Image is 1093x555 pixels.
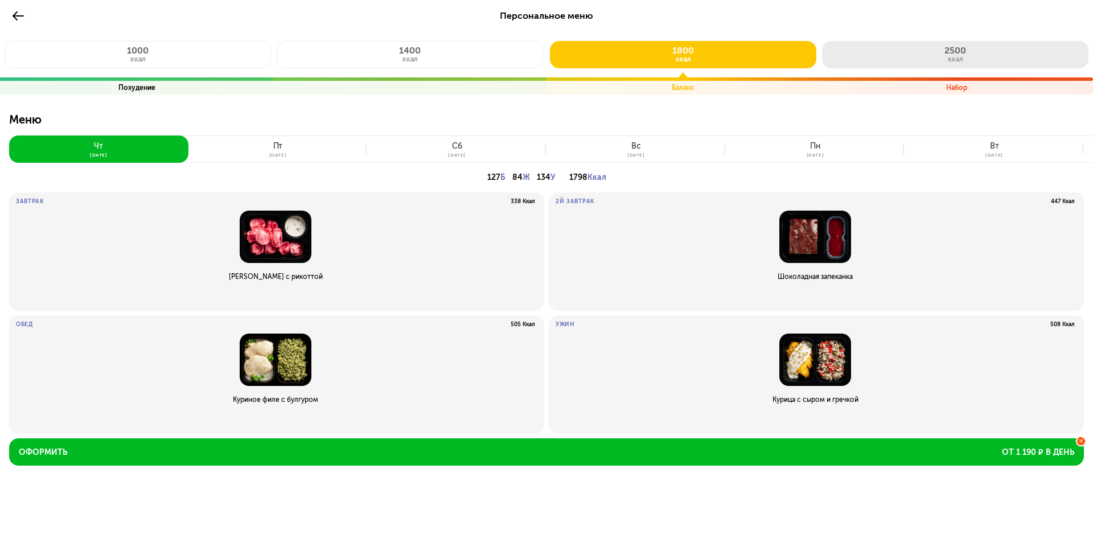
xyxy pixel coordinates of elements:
[1002,447,1074,458] span: от 1 190 ₽ в день
[273,142,283,151] div: пт
[944,45,966,56] span: 2500
[550,172,556,182] span: У
[9,113,1084,135] p: Меню
[523,172,530,182] span: Ж
[985,153,1003,157] div: [DATE]
[9,438,1084,466] button: Оформитьот 1 190 ₽ в день
[16,395,535,404] p: Куриное филе с булгуром
[627,153,645,157] div: [DATE]
[569,170,606,186] p: 1798
[188,135,368,163] button: пт[DATE]
[500,10,593,21] span: Персональное меню
[90,153,108,157] div: [DATE]
[822,41,1088,68] button: 2500ккал
[676,55,691,63] span: ккал
[556,198,594,205] p: 2й завтрак
[587,172,606,182] span: Ккал
[16,211,535,263] img: Тортеллини с рикоттой
[487,170,506,186] p: 127
[5,41,271,68] button: 1000ккал
[16,272,535,281] p: [PERSON_NAME] с рикоттой
[402,55,418,63] span: ккал
[269,153,287,157] div: [DATE]
[118,83,155,92] p: Похудение
[807,153,824,157] div: [DATE]
[948,55,963,63] span: ккал
[452,142,462,151] div: сб
[672,45,694,56] span: 1800
[94,142,103,151] div: чт
[448,153,466,157] div: [DATE]
[946,83,967,92] p: Набор
[500,172,506,182] span: Б
[277,41,543,68] button: 1400ккал
[726,135,905,163] button: пн[DATE]
[905,135,1084,163] button: вт[DATE]
[546,135,726,163] button: вс[DATE]
[537,170,556,186] p: 134
[127,45,149,56] span: 1000
[672,83,695,92] p: Баланс
[1050,321,1075,328] p: 508 Ккал
[511,198,535,205] p: 338 Ккал
[990,142,999,151] div: вт
[130,55,146,63] span: ккал
[1051,198,1075,205] p: 447 Ккал
[16,321,33,328] p: Обед
[631,142,641,151] div: вс
[16,334,535,386] img: Куриное филе с булгуром
[512,170,530,186] p: 84
[556,272,1075,281] p: Шоколадная запеканка
[399,45,421,56] span: 1400
[556,395,1075,404] p: Курица с сыром и гречкой
[9,135,188,163] button: чт[DATE]
[556,211,1075,263] img: Шоколадная запеканка
[16,198,44,205] p: Завтрак
[556,321,575,328] p: Ужин
[511,321,535,328] p: 505 Ккал
[550,41,816,68] button: 1800ккал
[556,334,1075,386] img: Курица с сыром и гречкой
[810,142,820,151] div: пн
[367,135,546,163] button: сб[DATE]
